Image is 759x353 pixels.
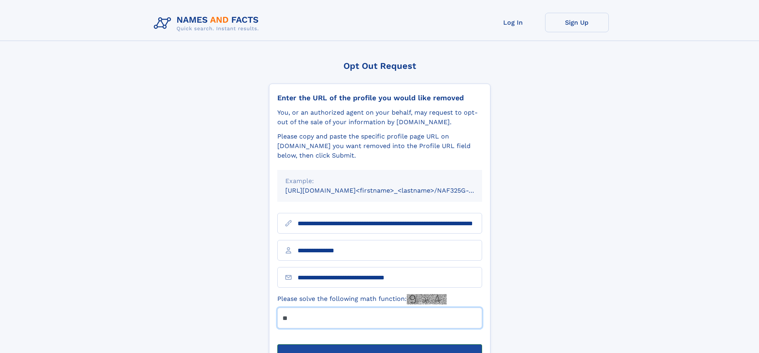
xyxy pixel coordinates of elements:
[277,94,482,102] div: Enter the URL of the profile you would like removed
[285,187,497,194] small: [URL][DOMAIN_NAME]<firstname>_<lastname>/NAF325G-xxxxxxxx
[481,13,545,32] a: Log In
[277,294,447,304] label: Please solve the following math function:
[269,61,490,71] div: Opt Out Request
[285,176,474,186] div: Example:
[277,108,482,127] div: You, or an authorized agent on your behalf, may request to opt-out of the sale of your informatio...
[545,13,609,32] a: Sign Up
[151,13,265,34] img: Logo Names and Facts
[277,132,482,160] div: Please copy and paste the specific profile page URL on [DOMAIN_NAME] you want removed into the Pr...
